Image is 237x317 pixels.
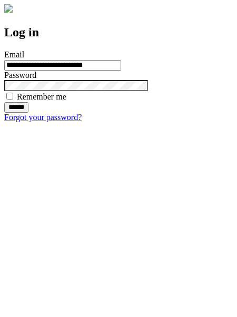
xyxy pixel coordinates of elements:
[4,50,24,59] label: Email
[4,71,36,80] label: Password
[17,92,66,101] label: Remember me
[4,4,13,13] img: logo-4e3dc11c47720685a147b03b5a06dd966a58ff35d612b21f08c02c0306f2b779.png
[4,25,233,39] h2: Log in
[4,113,82,122] a: Forgot your password?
